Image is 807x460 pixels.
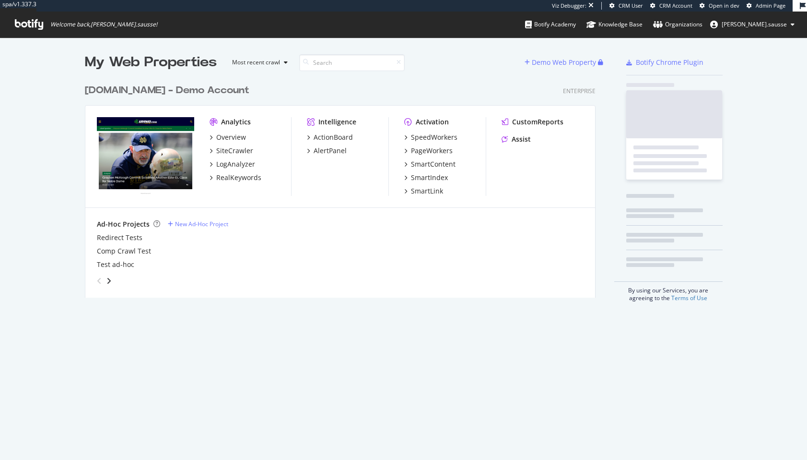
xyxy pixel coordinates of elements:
[614,281,723,302] div: By using our Services, you are agreeing to the
[85,72,603,298] div: grid
[502,117,563,127] a: CustomReports
[512,117,563,127] div: CustomReports
[525,20,576,29] div: Botify Academy
[97,260,134,269] a: Test ad-hoc
[700,2,739,10] a: Open in dev
[85,84,253,97] a: [DOMAIN_NAME] - Demo Account
[314,133,353,142] div: ActionBoard
[404,159,456,169] a: SmartContent
[552,2,586,10] div: Viz Debugger:
[502,134,531,144] a: Assist
[97,246,151,256] a: Comp Crawl Test
[563,87,596,95] div: Enterprise
[97,233,142,242] a: Redirect Tests
[404,133,457,142] a: SpeedWorkers
[232,60,280,65] div: Most recent crawl
[525,58,598,66] a: Demo Web Property
[318,117,356,127] div: Intelligence
[175,220,228,228] div: New Ad-Hoc Project
[168,220,228,228] a: New Ad-Hoc Project
[97,219,150,229] div: Ad-Hoc Projects
[416,117,449,127] div: Activation
[404,146,453,156] a: PageWorkers
[532,58,596,67] div: Demo Web Property
[210,133,246,142] a: Overview
[709,2,739,9] span: Open in dev
[404,173,448,182] a: SmartIndex
[636,58,703,67] div: Botify Chrome Plugin
[659,2,692,9] span: CRM Account
[216,159,255,169] div: LogAnalyzer
[626,58,703,67] a: Botify Chrome Plugin
[216,146,253,156] div: SiteCrawler
[85,53,217,72] div: My Web Properties
[224,55,292,70] button: Most recent crawl
[97,117,194,195] img: UHND.com (Demo Account)
[609,2,643,10] a: CRM User
[210,146,253,156] a: SiteCrawler
[411,173,448,182] div: SmartIndex
[411,159,456,169] div: SmartContent
[722,20,787,28] span: emilia.sausse
[210,173,261,182] a: RealKeywords
[747,2,785,10] a: Admin Page
[512,134,531,144] div: Assist
[653,20,702,29] div: Organizations
[411,146,453,156] div: PageWorkers
[85,84,249,97] div: [DOMAIN_NAME] - Demo Account
[653,12,702,37] a: Organizations
[314,146,347,156] div: AlertPanel
[221,117,251,127] div: Analytics
[702,17,802,32] button: [PERSON_NAME].sausse
[404,186,443,196] a: SmartLink
[216,173,261,182] div: RealKeywords
[411,133,457,142] div: SpeedWorkers
[586,20,643,29] div: Knowledge Base
[307,146,347,156] a: AlertPanel
[307,133,353,142] a: ActionBoard
[93,273,105,289] div: angle-left
[650,2,692,10] a: CRM Account
[210,159,255,169] a: LogAnalyzer
[411,186,443,196] div: SmartLink
[525,55,598,70] button: Demo Web Property
[671,294,707,302] a: Terms of Use
[216,133,246,142] div: Overview
[619,2,643,9] span: CRM User
[756,2,785,9] span: Admin Page
[586,12,643,37] a: Knowledge Base
[525,12,576,37] a: Botify Academy
[299,54,405,71] input: Search
[105,276,112,286] div: angle-right
[50,21,157,28] span: Welcome back, [PERSON_NAME].sausse !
